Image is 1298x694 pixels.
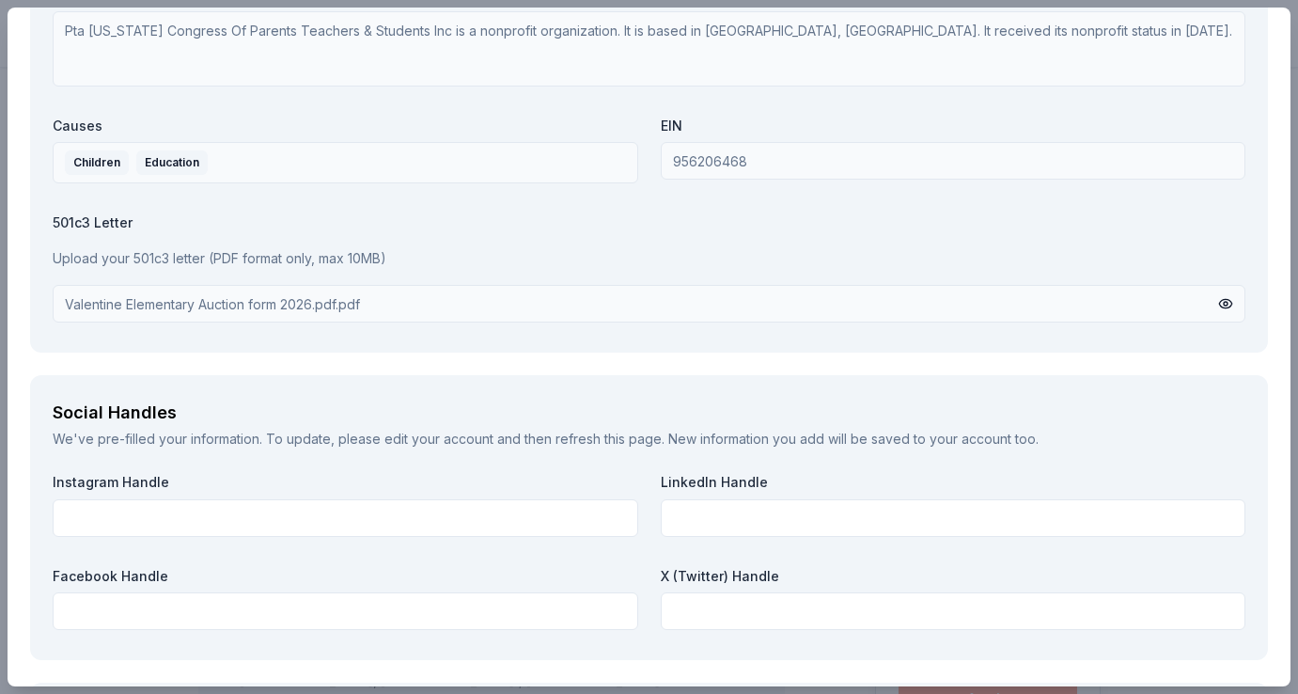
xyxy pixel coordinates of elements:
button: ChildrenEducation [53,142,638,183]
div: Valentine Elementary Auction form 2026.pdf.pdf [65,293,360,314]
label: LinkedIn Handle [661,473,1246,492]
p: Upload your 501c3 letter (PDF format only, max 10MB) [53,247,1245,270]
div: Social Handles [53,398,1245,428]
label: Instagram Handle [53,473,638,492]
label: Causes [53,117,638,135]
div: Education [136,150,208,175]
a: edit your account [384,431,493,447]
div: Children [65,150,129,175]
div: We've pre-filled your information. To update, please and then refresh this page. New information ... [53,428,1245,450]
label: X (Twitter) Handle [661,567,1246,586]
label: Facebook Handle [53,567,638,586]
label: 501c3 Letter [53,213,1245,232]
label: EIN [661,117,1246,135]
textarea: Pta [US_STATE] Congress Of Parents Teachers & Students Inc is a nonprofit organization. It is bas... [53,11,1245,87]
